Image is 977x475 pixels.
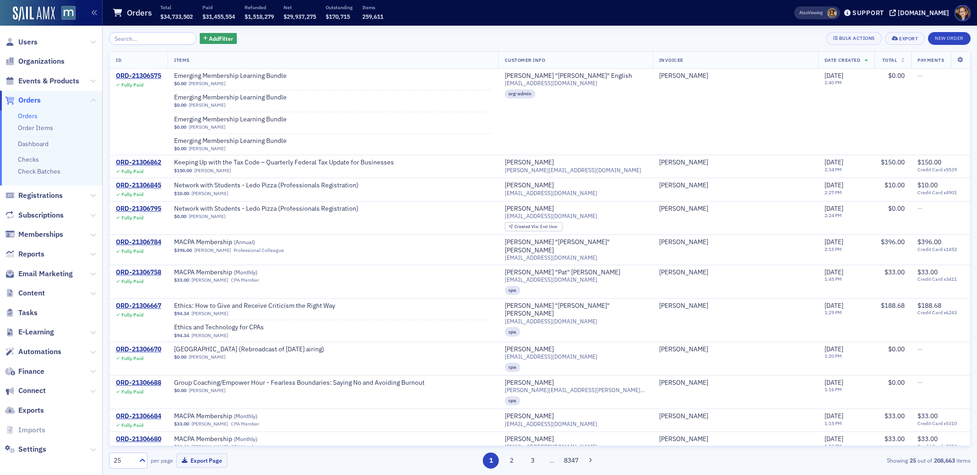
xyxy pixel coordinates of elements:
p: Outstanding [326,4,353,11]
div: [PERSON_NAME] [505,205,554,213]
span: Total [882,57,897,63]
div: ORD-21306688 [116,379,161,387]
a: [PERSON_NAME] [189,146,225,152]
a: [PERSON_NAME] "[PERSON_NAME]" English [505,72,632,80]
span: $10.00 [917,181,938,189]
a: Email Marketing [5,269,73,279]
a: [PERSON_NAME] [659,302,708,310]
span: $396.00 [917,238,941,246]
span: Ethics: How to Give and Receive Criticism the Right Way [174,302,335,310]
time: 2:15 PM [824,246,842,252]
a: Network with Students - Ledo Pizza (Professionals Registration) [174,205,359,213]
a: Tasks [5,308,38,318]
span: Memberships [18,229,63,240]
span: [EMAIL_ADDRESS][DOMAIN_NAME] [505,190,597,197]
a: Finance [5,366,44,377]
span: Stephen Wills [659,181,812,190]
a: Ethics and Technology for CPAs [174,323,289,332]
span: Emerging Membership Learning Bundle [174,72,289,80]
button: Export [885,32,925,45]
span: Content [18,288,45,298]
span: MACPA Membership [174,238,289,246]
span: [EMAIL_ADDRESS][DOMAIN_NAME] [505,420,597,427]
a: Emerging Membership Learning Bundle [174,137,289,145]
a: [PERSON_NAME] [194,247,231,253]
div: Support [852,9,884,17]
span: Laura Swann [827,8,837,18]
span: [DATE] [824,158,843,166]
span: Andrew Roper [659,412,812,420]
a: [PERSON_NAME] "Pat" [PERSON_NAME] [505,268,620,277]
span: Carol Boothe [659,205,812,213]
span: Group Coaching/Empower Hour - Fearless Boundaries: Saying No and Avoiding Burnout [174,379,425,387]
span: [EMAIL_ADDRESS][DOMAIN_NAME] [505,276,597,283]
div: ORD-21306667 [116,302,161,310]
span: $0.00 [888,204,905,213]
div: ORD-21306862 [116,158,161,167]
span: Automations [18,347,61,357]
img: SailAMX [61,6,76,20]
div: Fully Paid [121,191,143,197]
span: $33.00 [884,412,905,420]
span: Created Via : [514,224,540,229]
div: Fully Paid [121,248,143,254]
a: Users [5,37,38,47]
p: Total [160,4,193,11]
span: [EMAIL_ADDRESS][DOMAIN_NAME] [505,80,597,87]
div: Fully Paid [121,169,143,175]
div: cpa [505,396,521,405]
span: $29,937,275 [284,13,316,20]
a: Orders [18,112,38,120]
span: Exports [18,405,44,415]
span: $0.00 [888,378,905,387]
div: [PERSON_NAME] [505,379,554,387]
a: E-Learning [5,327,54,337]
div: [PERSON_NAME] [659,268,708,277]
div: Created Via: End User [505,222,562,232]
span: Users [18,37,38,47]
span: — [917,204,922,213]
a: [PERSON_NAME] "[PERSON_NAME]" [PERSON_NAME] [505,238,646,254]
span: [DATE] [824,238,843,246]
div: cpa [505,363,521,372]
span: [DATE] [824,378,843,387]
span: $0.00 [174,213,186,219]
a: [PERSON_NAME] [659,379,708,387]
a: Keeping Up with the Tax Code – Quarterly Federal Tax Update for Businesses [174,158,394,167]
time: 2:34 PM [824,166,842,173]
span: Invoicee [659,57,683,63]
div: org-admin [505,89,536,98]
span: MACPA Membership [174,435,289,443]
a: [PERSON_NAME] [659,238,708,246]
span: Finance [18,366,44,377]
a: Content [5,288,45,298]
a: [PERSON_NAME] [505,158,554,167]
span: $150.00 [174,168,192,174]
a: Emerging Membership Learning Bundle [174,115,289,124]
span: $33.00 [174,277,189,283]
img: SailAMX [13,6,55,21]
span: Imports [18,425,45,435]
span: Registrations [18,191,63,201]
a: MACPA Membership (Monthly) [174,412,289,420]
a: [PERSON_NAME] [505,435,554,443]
a: MACPA Membership (Monthly) [174,268,289,277]
div: ORD-21306784 [116,238,161,246]
span: $170,715 [326,13,350,20]
span: [DATE] [824,345,843,353]
span: Orders [18,95,41,105]
span: [DATE] [824,301,843,310]
div: ORD-21306795 [116,205,161,213]
span: $94.34 [174,333,189,339]
span: Items [174,57,190,63]
a: [PERSON_NAME] [505,345,554,354]
button: 2 [504,453,520,469]
span: [PERSON_NAME][EMAIL_ADDRESS][PERSON_NAME][DOMAIN_NAME] [505,387,646,393]
a: [PERSON_NAME] [505,181,554,190]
